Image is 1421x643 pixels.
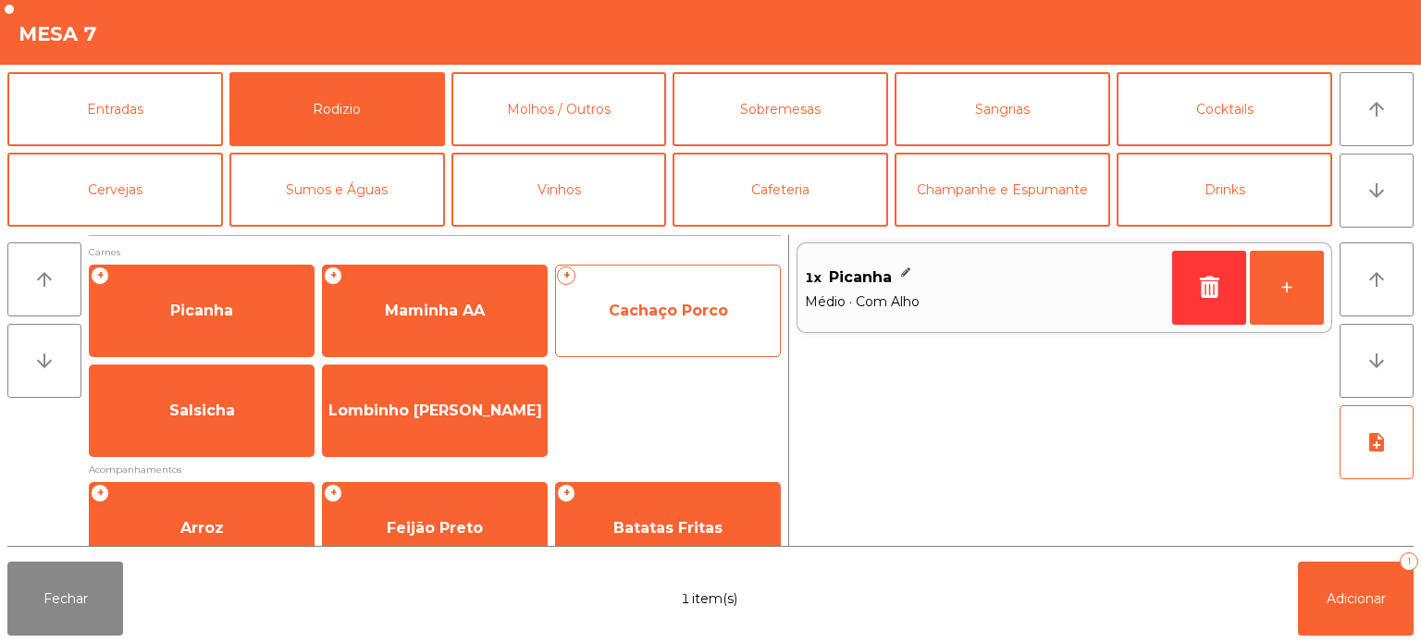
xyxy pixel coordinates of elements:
button: Sangrias [895,72,1110,146]
button: Cocktails [1117,72,1332,146]
i: arrow_upward [1365,268,1388,291]
span: Salsicha [169,402,235,419]
button: arrow_downward [7,324,81,398]
button: Cervejas [7,153,223,227]
span: Maminha AA [385,302,485,319]
button: arrow_downward [1340,324,1414,398]
button: Sumos e Águas [229,153,445,227]
i: arrow_upward [33,268,56,291]
span: Carnes [89,243,781,261]
span: + [324,484,342,502]
i: arrow_downward [33,350,56,372]
button: Cafeteria [673,153,888,227]
button: Sobremesas [673,72,888,146]
span: Lombinho [PERSON_NAME] [328,402,542,419]
div: 1 [1400,552,1418,571]
span: Adicionar [1327,590,1386,607]
span: 1x [805,264,822,291]
button: Adicionar1 [1298,562,1414,636]
span: Acompanhamentos [89,461,781,478]
span: Picanha [829,264,892,291]
h4: Mesa 7 [19,20,97,48]
button: Rodizio [229,72,445,146]
span: 1 [681,589,690,609]
i: arrow_upward [1365,98,1388,120]
i: arrow_downward [1365,350,1388,372]
span: + [91,266,109,285]
button: + [1250,251,1324,325]
span: Médio · Com Alho [805,291,1165,312]
span: + [91,484,109,502]
button: note_add [1340,405,1414,479]
button: Drinks [1117,153,1332,227]
button: arrow_upward [7,242,81,316]
button: Champanhe e Espumante [895,153,1110,227]
i: arrow_downward [1365,179,1388,202]
button: Vinhos [451,153,667,227]
button: Molhos / Outros [451,72,667,146]
span: Batatas Fritas [613,519,723,537]
span: Arroz [180,519,224,537]
span: item(s) [692,589,737,609]
span: Picanha [170,302,233,319]
button: arrow_upward [1340,242,1414,316]
button: arrow_downward [1340,154,1414,228]
span: + [557,484,575,502]
span: + [557,266,575,285]
button: Entradas [7,72,223,146]
button: arrow_upward [1340,72,1414,146]
button: Fechar [7,562,123,636]
span: Feijão Preto [387,519,483,537]
span: Cachaço Porco [609,302,728,319]
i: note_add [1365,431,1388,453]
span: + [324,266,342,285]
